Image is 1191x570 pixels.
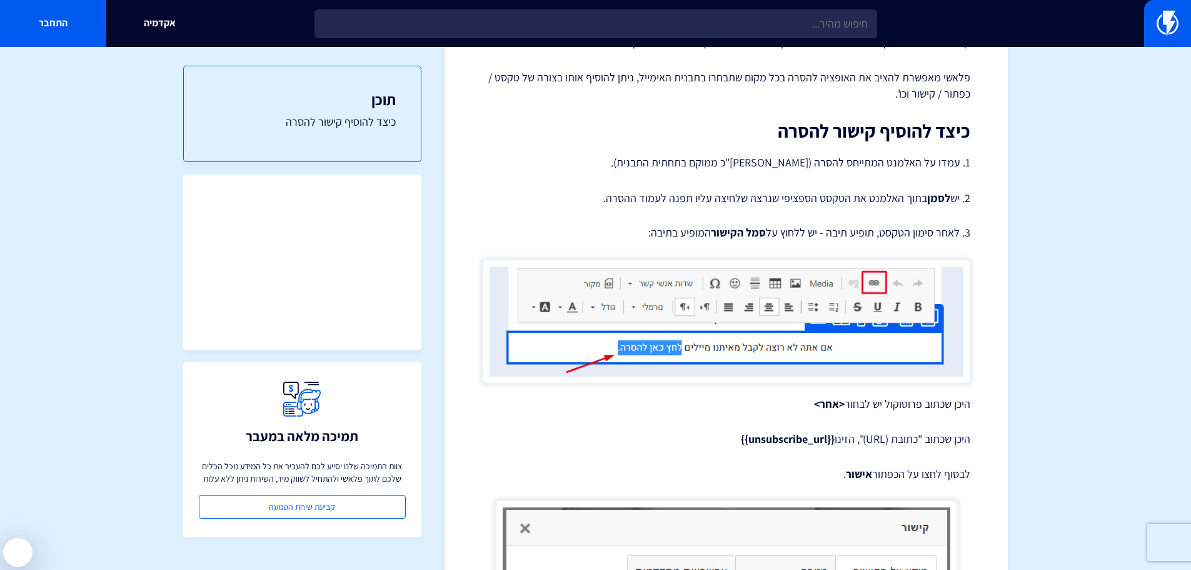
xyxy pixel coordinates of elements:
[483,466,970,482] p: לבסוף לחצו על הכפתור .
[483,121,970,141] h2: כיצד להוסיף קישור להסרה
[814,397,845,411] strong: <אחר>
[209,114,396,130] a: כיצד להוסיף קישור להסרה
[483,431,970,447] p: היכן שכתוב "כתובת (URL)", הזינו
[199,495,406,519] a: קביעת שיחת הטמעה
[846,467,872,481] strong: אישור
[483,69,970,101] p: פלאשי מאפשרת להציב את האופציה להסרה בכל מקום שתבחרו בתבנית האימייל, ניתן להוסיף אותו בצורה של טקס...
[711,225,766,240] strong: סמל הקישור
[209,91,396,108] h3: תוכן
[314,9,877,38] input: חיפוש מהיר...
[246,429,358,444] h3: תמיכה מלאה במעבר
[927,191,950,205] strong: לסמן
[741,432,835,446] strong: {{unsubscribe_url}}
[483,154,970,171] p: 1. עמדו על האלמנט המתייחס להסרה ([PERSON_NAME]"כ ממוקם בתחתית התבנית).
[483,190,970,206] p: 2. יש בתוך האלמנט את הטקסט הספציפי שנרצה שלחיצה עליו תפנה לעמוד ההסרה.
[483,225,970,241] p: 3. לאחר סימון הטקסט, תופיע תיבה - יש ללחוץ על המופיע בתיבה:
[199,460,406,485] p: צוות התמיכה שלנו יסייע לכם להעביר את כל המידע מכל הכלים שלכם לתוך פלאשי ולהתחיל לשווק מיד, השירות...
[483,396,970,412] p: היכן שכתוב פרוטוקול יש לבחור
